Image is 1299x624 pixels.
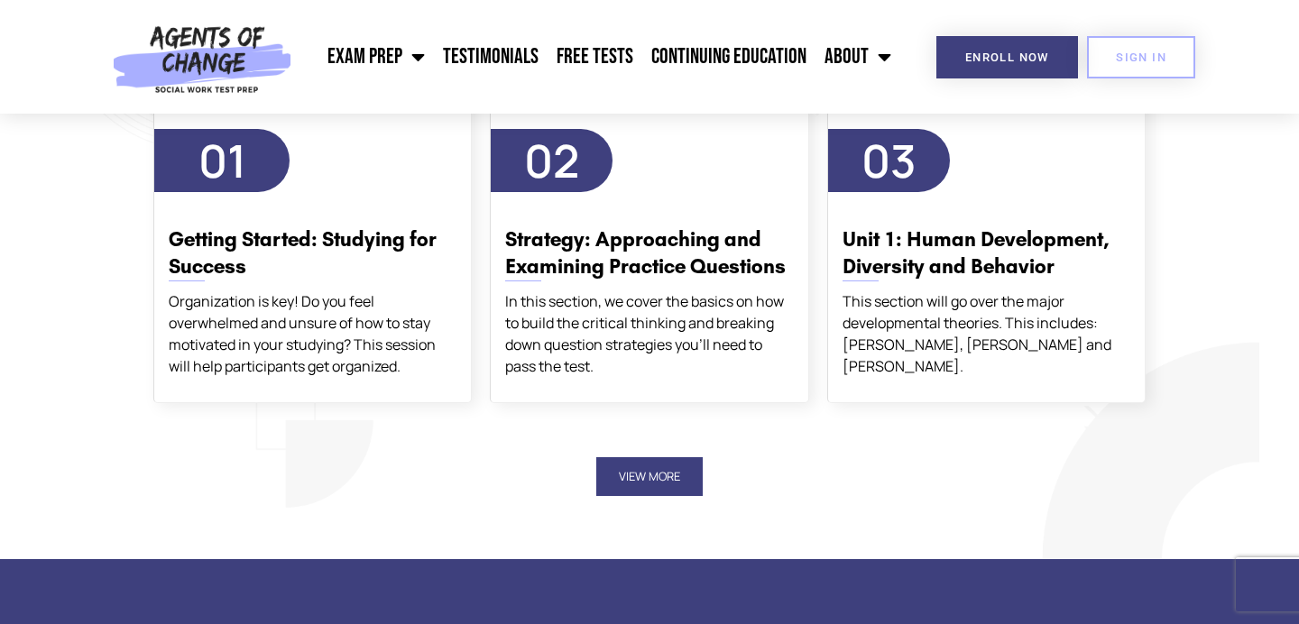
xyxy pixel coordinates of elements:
h3: Unit 1: Human Development, Diversity and Behavior [843,226,1130,280]
a: About [815,34,900,79]
span: 01 [198,130,246,191]
a: SIGN IN [1087,36,1195,78]
nav: Menu [300,34,901,79]
a: Free Tests [548,34,642,79]
h3: Strategy: Approaching and Examining Practice Questions [505,226,793,280]
a: Testimonials [434,34,548,79]
button: View More [596,457,703,496]
a: Exam Prep [318,34,434,79]
a: Enroll Now [936,36,1078,78]
a: Continuing Education [642,34,815,79]
span: 03 [861,130,917,191]
div: Organization is key! Do you feel overwhelmed and unsure of how to stay motivated in your studying... [169,290,456,377]
h3: Getting Started: Studying for Success [169,226,456,280]
div: In this section, we cover the basics on how to build the critical thinking and breaking down ques... [505,290,793,377]
span: 02 [524,130,579,191]
span: Enroll Now [965,51,1049,63]
span: SIGN IN [1116,51,1166,63]
div: This section will go over the major developmental theories. This includes: [PERSON_NAME], [PERSON... [843,290,1130,377]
